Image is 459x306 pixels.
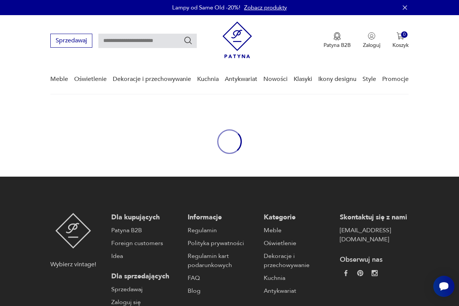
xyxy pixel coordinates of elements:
[363,32,380,49] button: Zaloguj
[392,32,409,49] button: 0Koszyk
[264,286,332,295] a: Antykwariat
[244,4,287,11] a: Zobacz produkty
[357,270,363,276] img: 37d27d81a828e637adc9f9cb2e3d3a8a.webp
[363,42,380,49] p: Zaloguj
[264,239,332,248] a: Oświetlenie
[74,65,107,94] a: Oświetlenie
[111,239,180,248] a: Foreign customers
[368,32,375,40] img: Ikonka użytkownika
[340,213,408,222] p: Skontaktuj się z nami
[264,226,332,235] a: Meble
[343,270,349,276] img: da9060093f698e4c3cedc1453eec5031.webp
[324,32,351,49] a: Ikona medaluPatyna B2B
[382,65,409,94] a: Promocje
[264,273,332,283] a: Kuchnia
[113,65,191,94] a: Dekoracje i przechowywanie
[340,226,408,244] a: [EMAIL_ADDRESS][DOMAIN_NAME]
[111,272,180,281] p: Dla sprzedających
[363,65,376,94] a: Style
[188,286,256,295] a: Blog
[392,42,409,49] p: Koszyk
[197,65,219,94] a: Kuchnia
[55,213,91,249] img: Patyna - sklep z meblami i dekoracjami vintage
[172,4,240,11] p: Lampy od Same Old -20%!
[401,31,408,38] div: 0
[264,213,332,222] p: Kategorie
[222,22,252,58] img: Patyna - sklep z meblami i dekoracjami vintage
[318,65,356,94] a: Ikony designu
[50,65,68,94] a: Meble
[111,226,180,235] a: Patyna B2B
[333,32,341,40] img: Ikona medalu
[294,65,312,94] a: Klasyki
[188,239,256,248] a: Polityka prywatności
[264,252,332,270] a: Dekoracje i przechowywanie
[225,65,257,94] a: Antykwariat
[433,276,454,297] iframe: Smartsupp widget button
[340,255,408,264] p: Obserwuj nas
[50,260,96,269] p: Wybierz vintage!
[324,32,351,49] button: Patyna B2B
[372,270,378,276] img: c2fd9cf7f39615d9d6839a72ae8e59e5.webp
[50,34,92,48] button: Sprzedawaj
[188,226,256,235] a: Regulamin
[111,285,180,294] a: Sprzedawaj
[188,213,256,222] p: Informacje
[324,42,351,49] p: Patyna B2B
[188,252,256,270] a: Regulamin kart podarunkowych
[50,39,92,44] a: Sprzedawaj
[184,36,193,45] button: Szukaj
[111,213,180,222] p: Dla kupujących
[397,32,404,40] img: Ikona koszyka
[263,65,288,94] a: Nowości
[111,252,180,261] a: Idea
[188,273,256,283] a: FAQ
